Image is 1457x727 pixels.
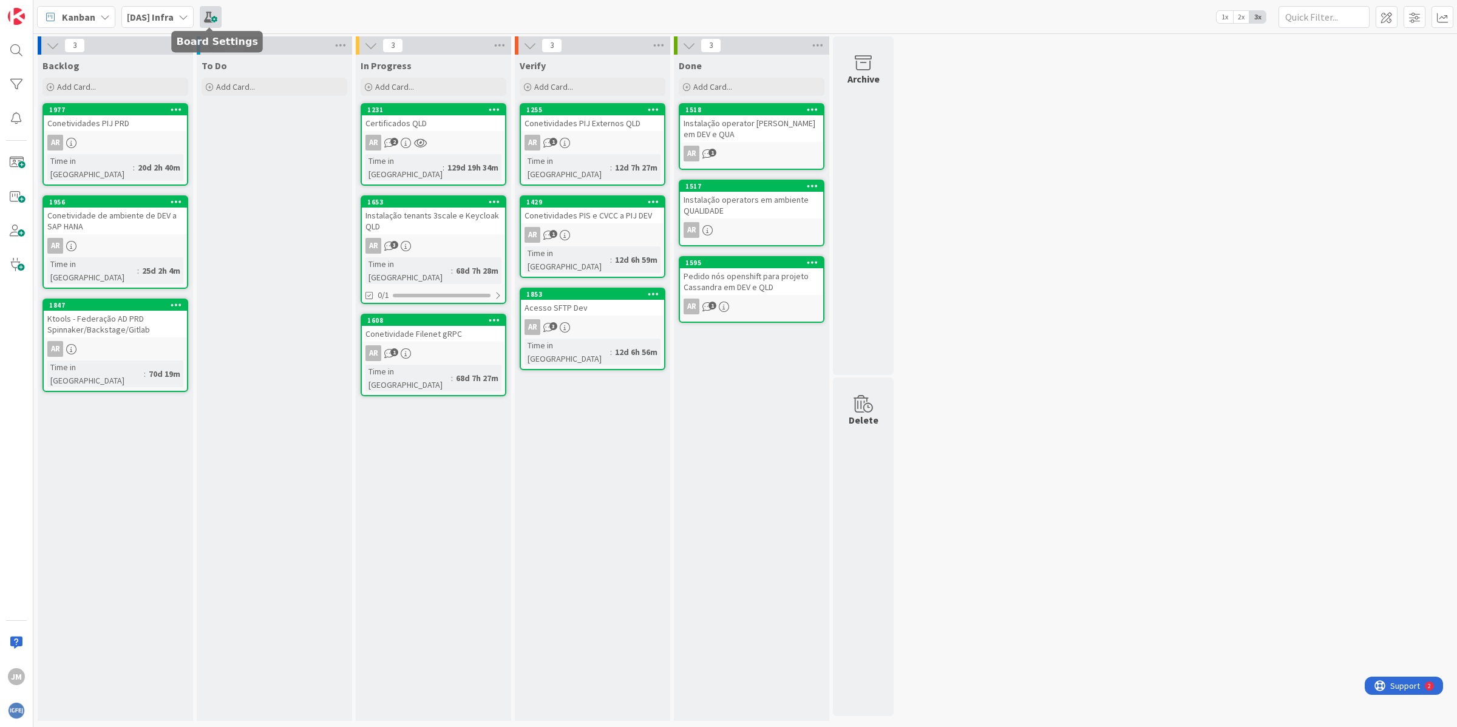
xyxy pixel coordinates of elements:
div: Time in [GEOGRAPHIC_DATA] [47,154,133,181]
div: Instalação tenants 3scale e Keycloak QLD [362,208,505,234]
div: 1847 [49,301,187,309]
span: 3 [701,38,721,53]
div: 1517Instalação operators em ambiente QUALIDADE [680,181,823,218]
div: 1608 [367,316,505,325]
span: 1x [1217,11,1233,23]
div: Time in [GEOGRAPHIC_DATA] [525,154,610,181]
span: 1 [708,302,716,309]
div: 2 [63,5,66,15]
div: AR [521,227,664,243]
span: 1 [549,138,557,146]
div: AR [684,146,699,161]
div: AR [525,319,540,335]
div: AR [47,135,63,150]
span: In Progress [361,59,412,72]
div: 12d 6h 56m [612,345,661,359]
div: 1853Acesso SFTP Dev [521,289,664,316]
span: 1 [390,348,398,356]
div: Time in [GEOGRAPHIC_DATA] [47,360,144,387]
div: 1853 [526,290,664,299]
div: AR [362,345,505,361]
span: : [451,264,453,277]
div: Conetividade de ambiente de DEV a SAP HANA [44,208,187,234]
span: Support [25,2,55,16]
div: 1255 [521,104,664,115]
div: AR [365,135,381,150]
div: 70d 19m [146,367,183,380]
span: : [610,161,612,174]
div: AR [680,299,823,314]
div: 68d 7h 28m [453,264,501,277]
div: 1853 [521,289,664,300]
div: AR [44,135,187,150]
span: 3 [382,38,403,53]
span: : [133,161,135,174]
span: Kanban [62,10,95,24]
div: 129d 19h 34m [444,161,501,174]
div: 1255Conetividades PIJ Externos QLD [521,104,664,131]
span: 2 [390,138,398,146]
div: AR [362,135,505,150]
div: Archive [847,72,880,86]
div: Time in [GEOGRAPHIC_DATA] [365,365,451,391]
div: Conetividades PIS e CVCC a PIJ DEV [521,208,664,223]
span: Add Card... [57,81,96,92]
img: Visit kanbanzone.com [8,8,25,25]
div: 25d 2h 4m [139,264,183,277]
div: 1255 [526,106,664,114]
span: : [443,161,444,174]
img: avatar [8,702,25,719]
div: 1608Conetividade Filenet gRPC [362,315,505,342]
div: 1231 [362,104,505,115]
div: Time in [GEOGRAPHIC_DATA] [47,257,137,284]
input: Quick Filter... [1279,6,1370,28]
span: To Do [202,59,227,72]
span: 3 [549,322,557,330]
div: Time in [GEOGRAPHIC_DATA] [525,339,610,365]
div: 1429 [526,198,664,206]
div: AR [47,238,63,254]
div: AR [684,299,699,314]
div: 20d 2h 40m [135,161,183,174]
div: JM [8,668,25,685]
span: : [610,253,612,266]
span: 1 [708,149,716,157]
div: 1956 [44,197,187,208]
div: Acesso SFTP Dev [521,300,664,316]
div: 1847 [44,300,187,311]
div: 1518 [680,104,823,115]
span: Add Card... [375,81,414,92]
b: [DAS] Infra [127,11,174,23]
div: 1518Instalação operator [PERSON_NAME] em DEV e QUA [680,104,823,142]
div: AR [521,319,664,335]
span: 2x [1233,11,1249,23]
div: AR [525,227,540,243]
div: AR [680,146,823,161]
div: 1231Certificados QLD [362,104,505,131]
div: 1231 [367,106,505,114]
div: AR [44,341,187,357]
div: 1847Ktools - Federação AD PRD Spinnaker/Backstage/Gitlab [44,300,187,337]
div: Conetividade Filenet gRPC [362,326,505,342]
div: Pedido nós openshift para projeto Cassandra em DEV e QLD [680,268,823,295]
div: 1595 [680,257,823,268]
div: Time in [GEOGRAPHIC_DATA] [525,246,610,273]
div: 1956 [49,198,187,206]
div: Time in [GEOGRAPHIC_DATA] [365,154,443,181]
div: 1956Conetividade de ambiente de DEV a SAP HANA [44,197,187,234]
span: : [451,371,453,385]
span: 1 [549,230,557,238]
div: AR [680,222,823,238]
span: Add Card... [693,81,732,92]
span: 3x [1249,11,1266,23]
span: Add Card... [534,81,573,92]
div: 1977 [44,104,187,115]
div: 1595Pedido nós openshift para projeto Cassandra em DEV e QLD [680,257,823,295]
div: 1977 [49,106,187,114]
span: : [610,345,612,359]
span: Backlog [42,59,80,72]
div: 1653 [367,198,505,206]
div: AR [521,135,664,150]
div: AR [684,222,699,238]
div: Time in [GEOGRAPHIC_DATA] [365,257,451,284]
